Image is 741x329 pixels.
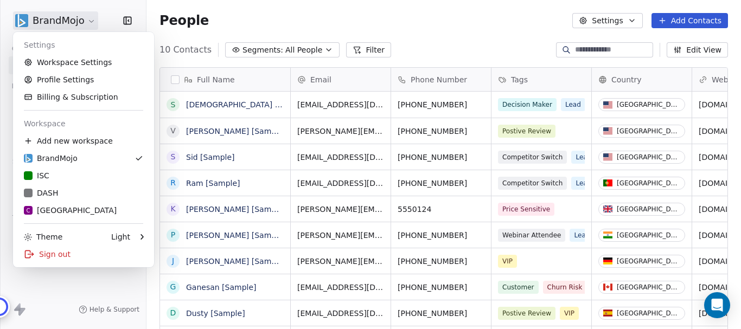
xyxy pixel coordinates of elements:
div: Sign out [17,246,150,263]
div: Workspace [17,115,150,132]
div: Add new workspace [17,132,150,150]
img: BM_Icon_v1.svg [24,154,33,163]
a: Billing & Subscription [17,88,150,106]
div: Light [111,231,130,242]
div: ISC [24,170,49,181]
span: C [26,207,30,215]
div: Settings [17,36,150,54]
div: [GEOGRAPHIC_DATA] [24,205,117,216]
div: Theme [24,231,62,242]
a: Profile Settings [17,71,150,88]
div: BrandMojo [24,153,78,164]
div: DASH [24,188,59,198]
a: Workspace Settings [17,54,150,71]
